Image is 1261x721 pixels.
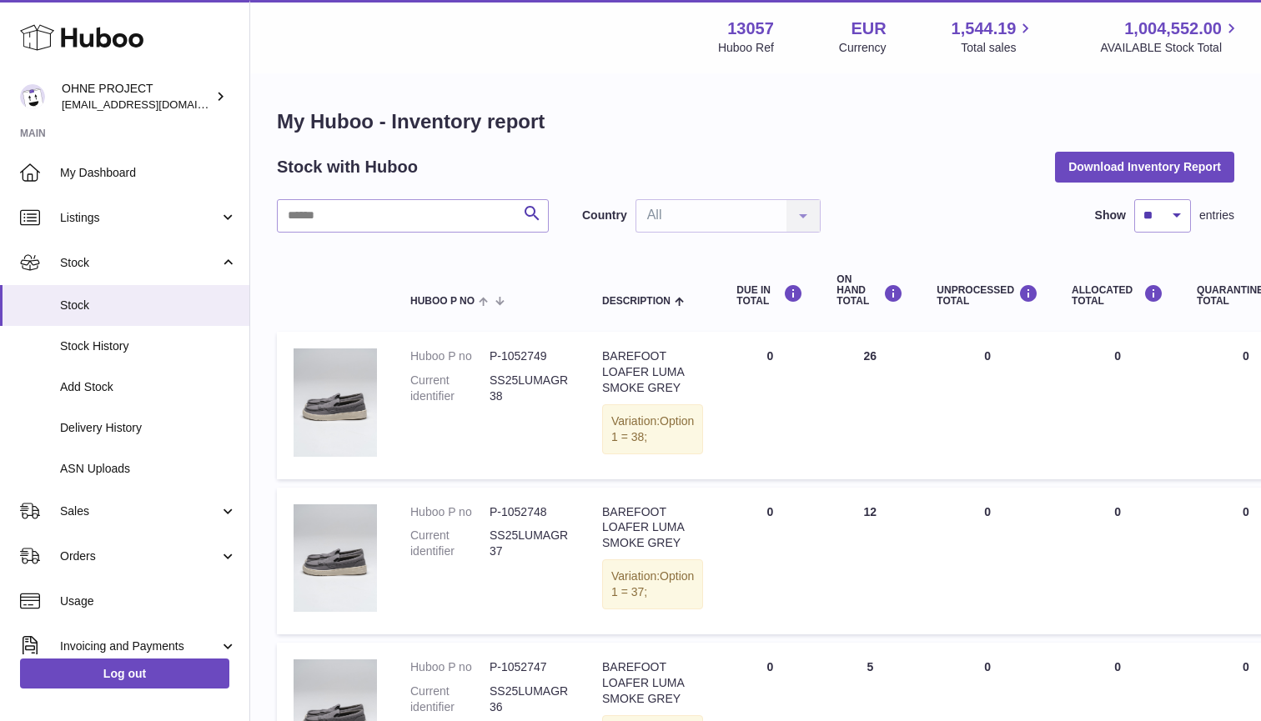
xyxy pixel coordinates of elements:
span: 0 [1243,349,1249,363]
div: ALLOCATED Total [1072,284,1163,307]
div: BAREFOOT LOAFER LUMA SMOKE GREY [602,504,703,552]
span: Orders [60,548,219,564]
label: Country [582,208,627,223]
strong: EUR [851,18,886,40]
img: product image [294,348,377,457]
dd: SS25LUMAGR36 [490,683,569,715]
span: AVAILABLE Stock Total [1100,40,1241,56]
td: 26 [820,332,920,478]
dt: Huboo P no [410,659,490,675]
label: Show [1095,208,1126,223]
span: My Dashboard [60,165,237,181]
div: Currency [839,40,887,56]
button: Download Inventory Report [1055,152,1234,182]
td: 0 [920,488,1055,634]
img: support@ohneproject.com [20,84,45,109]
a: 1,544.19 Total sales [952,18,1036,56]
span: Delivery History [60,420,237,436]
dd: P-1052748 [490,504,569,520]
span: Usage [60,593,237,609]
span: entries [1199,208,1234,223]
dd: P-1052747 [490,659,569,675]
dt: Huboo P no [410,348,490,364]
img: product image [294,504,377,613]
td: 0 [1055,488,1180,634]
div: ON HAND Total [836,274,903,308]
span: 0 [1243,660,1249,673]
span: Stock [60,298,237,313]
h1: My Huboo - Inventory report [277,108,1234,135]
span: Stock [60,255,219,271]
div: BAREFOOT LOAFER LUMA SMOKE GREY [602,659,703,707]
div: Variation: [602,404,703,454]
dt: Current identifier [410,373,490,404]
dd: SS25LUMAGR37 [490,528,569,559]
span: Listings [60,210,219,226]
dt: Current identifier [410,683,490,715]
td: 0 [1055,332,1180,478]
span: Total sales [961,40,1035,56]
div: OHNE PROJECT [62,81,212,113]
div: DUE IN TOTAL [736,284,803,307]
span: 1,544.19 [952,18,1017,40]
span: Description [602,296,671,307]
div: Huboo Ref [718,40,774,56]
span: ASN Uploads [60,461,237,477]
a: Log out [20,658,229,688]
div: BAREFOOT LOAFER LUMA SMOKE GREY [602,348,703,396]
dt: Huboo P no [410,504,490,520]
span: Invoicing and Payments [60,638,219,654]
td: 0 [920,332,1055,478]
span: Sales [60,503,219,519]
span: Stock History [60,338,237,354]
td: 0 [720,488,820,634]
span: [EMAIL_ADDRESS][DOMAIN_NAME] [62,98,245,111]
span: 1,004,552.00 [1124,18,1222,40]
div: Variation: [602,559,703,609]
span: 0 [1243,505,1249,518]
td: 0 [720,332,820,478]
td: 12 [820,488,920,634]
dt: Current identifier [410,528,490,559]
h2: Stock with Huboo [277,156,418,178]
span: Huboo P no [410,296,475,307]
div: UNPROCESSED Total [937,284,1038,307]
dd: P-1052749 [490,348,569,364]
a: 1,004,552.00 AVAILABLE Stock Total [1100,18,1241,56]
span: Add Stock [60,379,237,395]
strong: 13057 [727,18,774,40]
dd: SS25LUMAGR38 [490,373,569,404]
span: Option 1 = 38; [611,414,694,443]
